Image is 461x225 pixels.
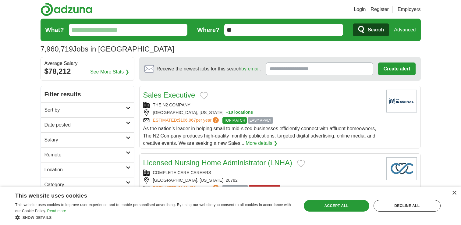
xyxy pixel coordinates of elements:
div: This website uses cookies [15,190,278,199]
span: 7,960,719 [41,44,73,55]
div: THE N2 COMPANY [143,102,381,108]
a: Salary [41,132,134,147]
span: EASY APPLY [222,185,247,191]
span: Receive the newest jobs for this search : [157,65,261,73]
a: See More Stats ❯ [90,68,129,76]
div: COMPLETE CARE CAREERS [143,170,381,176]
span: + [226,109,228,116]
a: Read more, opens a new window [47,209,66,213]
a: Sort by [41,102,134,117]
button: +10 locations [226,109,253,116]
button: Create alert [378,62,415,75]
div: Close [452,191,456,195]
a: by email [241,66,260,71]
a: Remote [41,147,134,162]
a: Login [354,6,366,13]
span: This website uses cookies to improve user experience and to enable personalised advertising. By u... [15,203,291,213]
h2: Date posted [44,121,126,129]
span: Show details [23,216,52,220]
a: Date posted [41,117,134,132]
span: ? [213,117,219,123]
h1: Jobs in [GEOGRAPHIC_DATA] [41,45,174,53]
span: TOP MATCH [222,117,246,124]
a: Register [371,6,389,13]
span: EASY APPLY [248,117,273,124]
span: $106,967 [178,118,196,123]
div: Average Salary [44,61,130,66]
a: ESTIMATED:$146,453per year? [153,185,220,191]
div: Show details [15,214,293,220]
span: ? [213,185,219,191]
div: Accept all [304,200,369,212]
button: Add to favorite jobs [200,92,208,99]
img: Company logo [386,157,417,180]
span: CLOSING SOON [249,185,280,191]
span: As the nation’s leader in helping small to mid-sized businesses efficiently connect with affluent... [143,126,376,146]
h2: Location [44,166,126,173]
a: Employers [398,6,421,13]
a: Licensed Nursing Home Administrator (LNHA) [143,159,293,167]
button: Add to favorite jobs [297,160,305,167]
iframe: Sign in with Google Dialog [336,6,455,62]
a: ESTIMATED:$106,967per year? [153,117,220,124]
img: Adzuna logo [41,2,92,16]
a: Category [41,177,134,192]
div: $78,212 [44,66,130,77]
a: Sales Executive [143,91,195,99]
h2: Sort by [44,106,126,114]
img: Company logo [386,90,417,112]
div: [GEOGRAPHIC_DATA], [US_STATE], 20782 [143,177,381,184]
div: [GEOGRAPHIC_DATA], [US_STATE] [143,109,381,116]
label: What? [45,25,64,34]
a: Location [41,162,134,177]
a: More details ❯ [246,140,278,147]
h2: Salary [44,136,126,144]
h2: Filter results [41,86,134,102]
label: Where? [197,25,219,34]
span: $146,453 [178,185,196,190]
div: Decline all [374,200,441,212]
h2: Remote [44,151,126,159]
h2: Category [44,181,126,188]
